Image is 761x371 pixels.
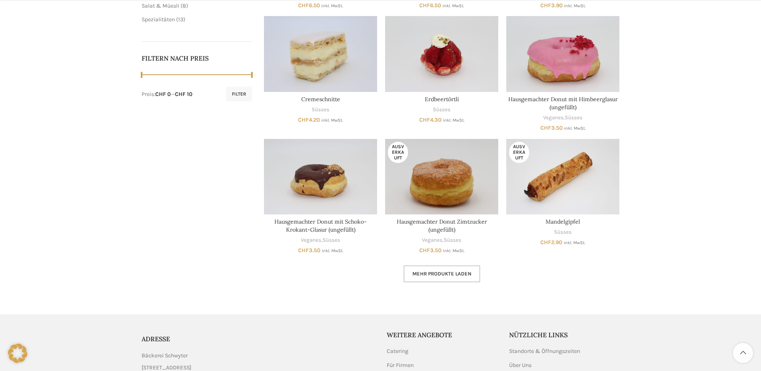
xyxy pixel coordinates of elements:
span: CHF [540,239,551,246]
a: Hausgemachter Donut Zimtzucker (ungefüllt) [385,139,498,214]
a: Catering [387,347,409,355]
small: inkl. MwSt. [564,3,586,8]
a: Süsses [433,106,451,114]
span: 13 [178,16,183,23]
a: Süsses [565,114,582,122]
a: Erdbeertörtli [385,16,498,92]
bdi: 3.50 [419,247,442,254]
a: Hausgemachter Donut mit Schoko-Krokant-Glasur (ungefüllt) [274,218,367,233]
a: Süsses [323,236,340,244]
span: CHF [419,116,430,123]
bdi: 4.20 [298,116,320,123]
a: Veganes [422,236,442,244]
a: Süsses [312,106,329,114]
small: inkl. MwSt. [321,118,343,123]
a: Mandelgipfel [546,218,580,225]
div: , [385,236,498,244]
bdi: 2.90 [540,239,562,246]
a: Hausgemachter Donut Zimtzucker (ungefüllt) [397,218,487,233]
a: Für Firmen [387,361,414,369]
a: Veganes [543,114,564,122]
a: Scroll to top button [733,343,753,363]
a: Über Uns [509,361,532,369]
span: CHF [419,247,430,254]
div: Preis: — [142,90,193,98]
bdi: 6.50 [298,2,320,9]
small: inkl. MwSt. [321,3,343,8]
span: CHF 0 [155,91,171,98]
a: Spezialitäten [142,16,175,23]
a: Mandelgipfel [506,139,619,214]
small: inkl. MwSt. [564,240,585,245]
span: CHF [419,2,430,9]
span: CHF [298,2,309,9]
a: Standorte & Öffnungszeiten [509,347,581,355]
small: inkl. MwSt. [564,126,586,131]
bdi: 3.50 [540,124,563,131]
span: Mehr Produkte laden [412,271,471,277]
bdi: 4.30 [419,116,442,123]
small: inkl. MwSt. [443,248,465,253]
div: , [264,236,377,244]
a: Hausgemachter Donut mit Schoko-Krokant-Glasur (ungefüllt) [264,139,377,214]
a: Süsses [444,236,461,244]
span: Ausverkauft [509,142,529,163]
h5: Weitere Angebote [387,330,497,339]
span: Bäckerei Schwyter [142,351,188,360]
a: Veganes [301,236,321,244]
h5: Nützliche Links [509,330,620,339]
a: Süsses [554,228,572,236]
span: CHF [298,116,309,123]
a: Mehr Produkte laden [404,265,480,282]
span: CHF [540,124,551,131]
a: Hausgemachter Donut mit Himbeerglasur (ungefüllt) [508,96,618,111]
small: inkl. MwSt. [443,118,465,123]
bdi: 3.90 [540,2,563,9]
h5: Filtern nach Preis [142,54,252,63]
small: inkl. MwSt. [322,248,343,253]
div: , [506,114,619,122]
a: Salat & Müesli [142,2,179,9]
bdi: 6.50 [419,2,441,9]
bdi: 3.50 [298,247,321,254]
span: CHF [540,2,551,9]
span: CHF [298,247,309,254]
span: ADRESSE [142,335,170,343]
span: 8 [183,2,186,9]
a: Erdbeertörtli [425,96,459,103]
a: Cremeschnitte [264,16,377,92]
span: CHF 10 [175,91,193,98]
button: Filter [226,87,252,101]
small: inkl. MwSt. [442,3,464,8]
a: Hausgemachter Donut mit Himbeerglasur (ungefüllt) [506,16,619,92]
a: Cremeschnitte [301,96,340,103]
span: Ausverkauft [388,142,408,163]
